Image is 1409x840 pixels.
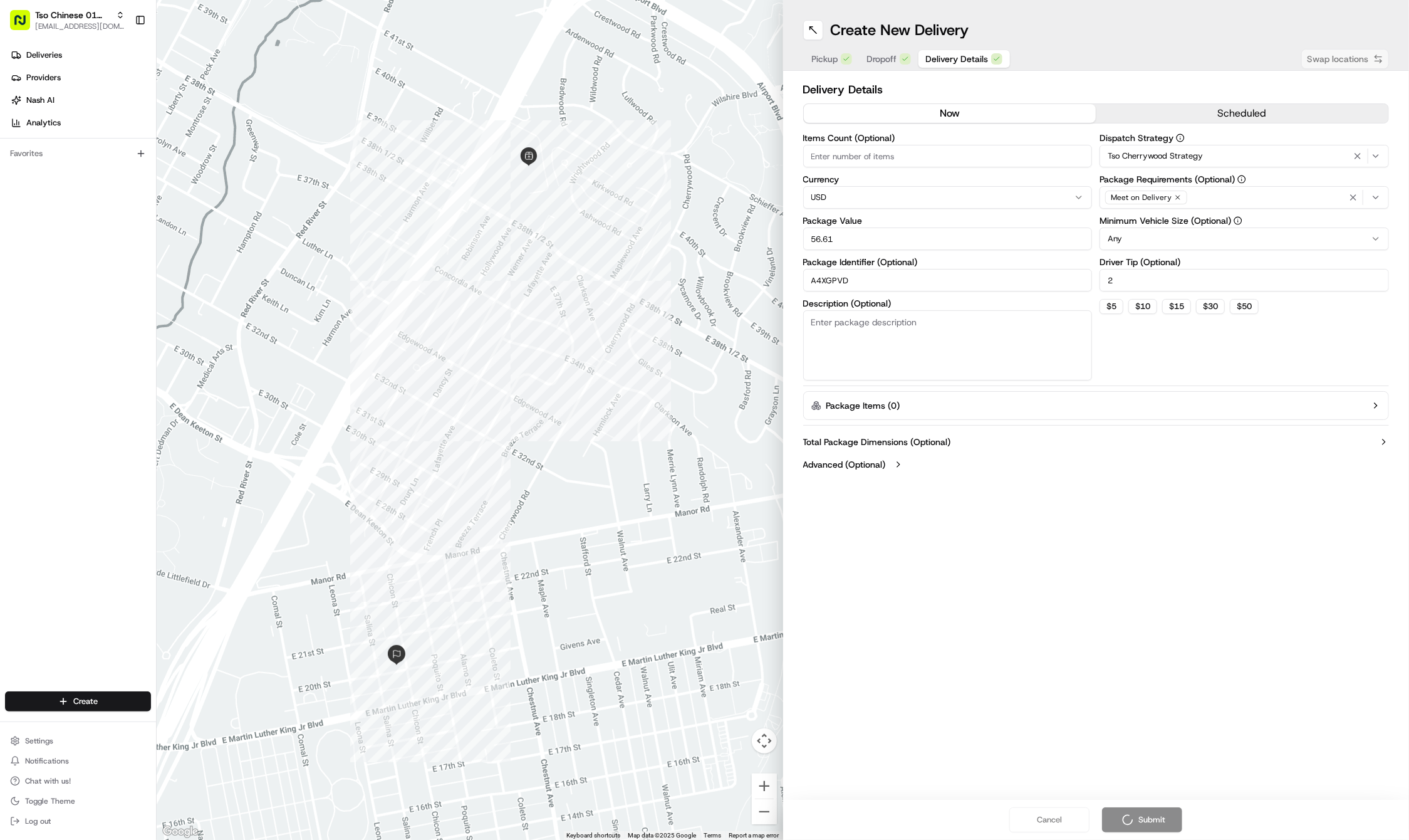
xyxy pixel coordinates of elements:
[88,213,152,223] a: Powered byPylon
[803,458,886,471] label: Advanced (Optional)
[803,436,951,448] label: Total Package Dimensions (Optional)
[804,104,1096,123] button: now
[803,134,1093,142] label: Items Count (Optional)
[803,436,1390,448] button: Total Package Dimensions (Optional)
[803,299,1093,308] label: Description (Optional)
[25,736,53,746] span: Settings
[26,95,55,106] span: Nash AI
[5,5,130,35] button: Tso Chinese 01 Cherrywood[EMAIL_ADDRESS][DOMAIN_NAME]
[752,728,777,753] button: Map camera controls
[35,9,111,21] button: Tso Chinese 01 Cherrywood
[5,812,151,830] button: Log out
[1100,186,1389,209] button: Meet on Delivery
[5,68,156,88] a: Providers
[1196,299,1225,314] button: $30
[1111,192,1172,202] span: Meet on Delivery
[1108,150,1203,162] span: Tso Cherrywood Strategy
[106,184,116,194] div: 💻
[1100,145,1389,167] button: Tso Cherrywood Strategy
[812,53,838,65] span: Pickup
[826,399,900,412] label: Package Items ( 0 )
[125,213,152,223] span: Pylon
[1234,216,1242,225] button: Minimum Vehicle Size (Optional)
[1096,104,1388,123] button: scheduled
[5,45,156,65] a: Deliveries
[43,120,205,133] div: Start new chat
[5,792,151,810] button: Toggle Theme
[5,144,151,164] div: Favorites
[1237,175,1246,184] button: Package Requirements (Optional)
[803,458,1390,471] button: Advanced (Optional)
[13,13,38,38] img: Nash
[1128,299,1157,314] button: $10
[1162,299,1191,314] button: $15
[729,832,779,839] a: Report a map error
[628,832,697,839] span: Map data ©2025 Google
[803,269,1093,291] input: Enter package identifier
[26,50,62,61] span: Deliveries
[803,258,1093,266] label: Package Identifier (Optional)
[752,799,777,824] button: Zoom out
[803,216,1093,225] label: Package Value
[33,81,207,95] input: Clear
[803,175,1093,184] label: Currency
[1100,134,1389,142] label: Dispatch Strategy
[73,696,98,707] span: Create
[5,772,151,790] button: Chat with us!
[1100,299,1123,314] button: $5
[867,53,897,65] span: Dropoff
[803,81,1390,98] h2: Delivery Details
[1176,134,1185,142] button: Dispatch Strategy
[101,177,206,200] a: 💻API Documentation
[26,72,61,83] span: Providers
[1100,258,1389,266] label: Driver Tip (Optional)
[160,824,201,840] a: Open this area in Google Maps (opens a new window)
[13,184,23,194] div: 📗
[213,124,228,139] button: Start new chat
[25,796,75,806] span: Toggle Theme
[803,145,1093,167] input: Enter number of items
[118,182,201,195] span: API Documentation
[25,816,51,826] span: Log out
[752,774,777,799] button: Zoom in
[831,20,969,40] h1: Create New Delivery
[25,756,69,766] span: Notifications
[26,117,61,129] span: Analytics
[1230,299,1259,314] button: $50
[1100,175,1389,184] label: Package Requirements (Optional)
[803,228,1093,250] input: Enter package value
[13,51,228,71] p: Welcome 👋
[5,113,156,133] a: Analytics
[926,53,989,65] span: Delivery Details
[35,21,125,31] button: [EMAIL_ADDRESS][DOMAIN_NAME]
[704,832,722,839] a: Terms
[25,182,96,195] span: Knowledge Base
[5,752,151,770] button: Notifications
[160,824,201,840] img: Google
[1100,269,1389,291] input: Enter driver tip amount
[25,776,71,786] span: Chat with us!
[8,177,101,200] a: 📗Knowledge Base
[567,831,621,840] button: Keyboard shortcuts
[5,691,151,711] button: Create
[43,133,159,143] div: We're available if you need us!
[803,391,1390,420] button: Package Items (0)
[5,732,151,750] button: Settings
[5,90,156,110] a: Nash AI
[13,120,35,143] img: 1736555255976-a54dd68f-1ca7-489b-9aae-adbdc363a1c4
[1100,216,1389,225] label: Minimum Vehicle Size (Optional)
